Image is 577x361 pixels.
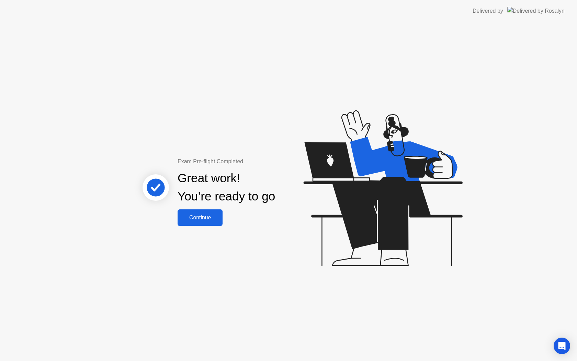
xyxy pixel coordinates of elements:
[554,338,570,354] div: Open Intercom Messenger
[473,7,503,15] div: Delivered by
[180,215,220,221] div: Continue
[178,169,275,206] div: Great work! You’re ready to go
[178,209,223,226] button: Continue
[507,7,565,15] img: Delivered by Rosalyn
[178,157,319,166] div: Exam Pre-flight Completed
